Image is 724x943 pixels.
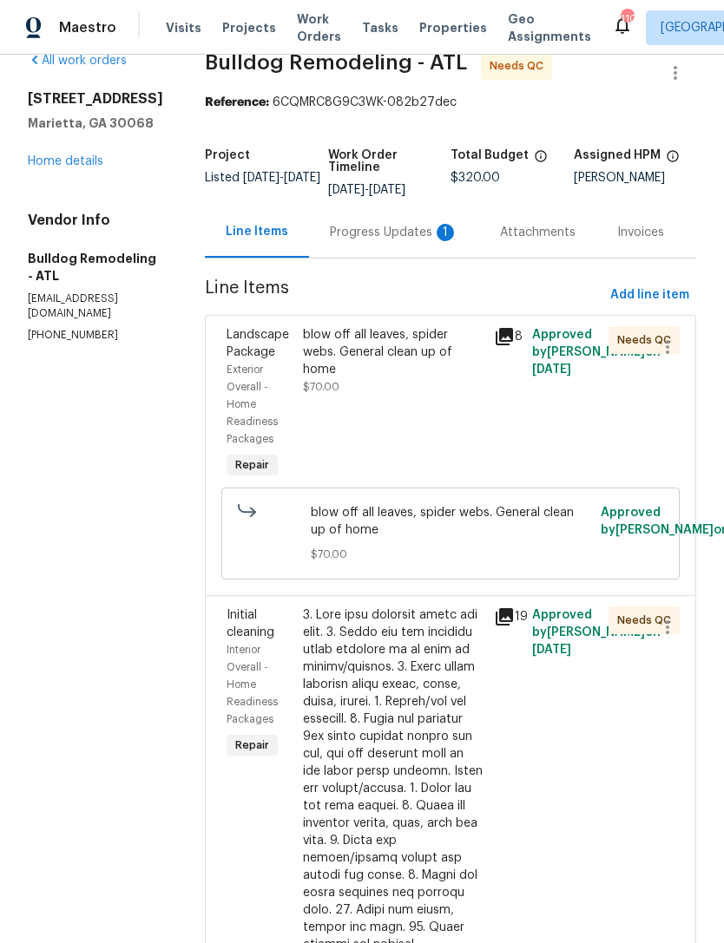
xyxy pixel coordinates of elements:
[311,546,591,563] span: $70.00
[617,612,678,629] span: Needs QC
[419,19,487,36] span: Properties
[617,224,664,241] div: Invoices
[166,19,201,36] span: Visits
[532,644,571,656] span: [DATE]
[284,172,320,184] span: [DATE]
[222,19,276,36] span: Projects
[28,155,103,167] a: Home details
[205,94,696,111] div: 6CQMRC8G9C3WK-082b27dec
[28,212,163,229] h4: Vendor Info
[303,382,339,392] span: $70.00
[205,96,269,108] b: Reference:
[451,149,529,161] h5: Total Budget
[610,285,689,306] span: Add line item
[28,115,163,132] h5: Marietta, GA 30068
[243,172,280,184] span: [DATE]
[228,456,276,474] span: Repair
[490,57,550,75] span: Needs QC
[227,609,274,638] span: Initial cleaning
[205,52,467,73] span: Bulldog Remodeling - ATL
[328,149,451,174] h5: Work Order Timeline
[666,149,680,172] span: The hpm assigned to this work order.
[574,149,661,161] h5: Assigned HPM
[532,363,571,376] span: [DATE]
[303,326,484,378] div: blow off all leaves, spider webs. General clean up of home
[228,737,276,754] span: Repair
[574,172,697,184] div: [PERSON_NAME]
[28,291,163,321] p: [EMAIL_ADDRESS][DOMAIN_NAME]
[205,149,250,161] h5: Project
[603,279,696,311] button: Add line item
[508,10,591,45] span: Geo Assignments
[226,223,288,240] div: Line Items
[500,224,576,241] div: Attachments
[243,172,320,184] span: -
[617,331,678,349] span: Needs QC
[297,10,341,45] span: Work Orders
[494,326,522,347] div: 8
[205,279,603,311] span: Line Items
[534,149,548,172] span: The total cost of line items that have been proposed by Opendoor. This sum includes line items th...
[437,224,454,241] div: 1
[205,172,320,184] span: Listed
[328,184,405,196] span: -
[28,90,163,108] h2: [STREET_ADDRESS]
[494,606,522,627] div: 19
[28,328,163,343] p: [PHONE_NUMBER]
[59,19,116,36] span: Maestro
[362,22,398,34] span: Tasks
[328,184,365,196] span: [DATE]
[227,329,289,358] span: Landscape Package
[28,250,163,285] h5: Bulldog Remodeling - ATL
[369,184,405,196] span: [DATE]
[311,504,591,539] span: blow off all leaves, spider webs. General clean up of home
[451,172,500,184] span: $320.00
[330,224,458,241] div: Progress Updates
[532,609,661,656] span: Approved by [PERSON_NAME] on
[621,10,633,28] div: 110
[227,364,278,444] span: Exterior Overall - Home Readiness Packages
[227,645,278,724] span: Interior Overall - Home Readiness Packages
[532,329,661,376] span: Approved by [PERSON_NAME] on
[28,55,127,67] a: All work orders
